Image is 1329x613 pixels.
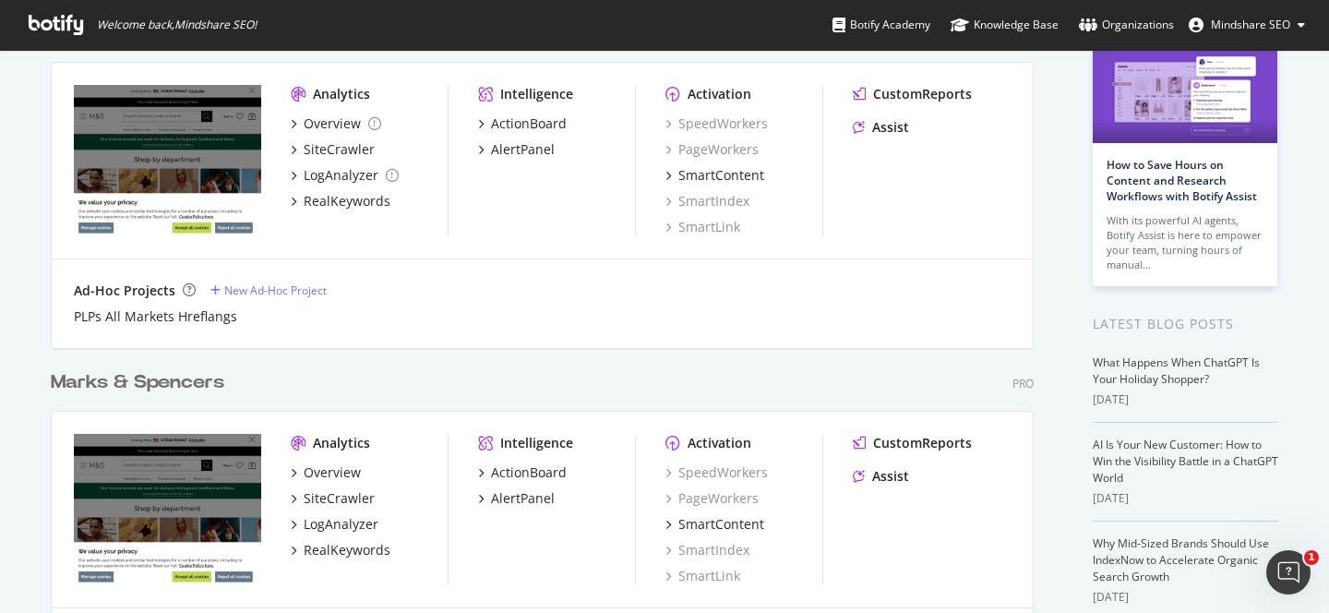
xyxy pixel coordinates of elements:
[291,114,381,133] a: Overview
[304,114,361,133] div: Overview
[873,434,972,452] div: CustomReports
[1093,355,1260,387] a: What Happens When ChatGPT Is Your Holiday Shopper?
[291,541,390,559] a: RealKeywords
[304,166,378,185] div: LogAnalyzer
[291,140,375,159] a: SiteCrawler
[30,160,340,250] div: For troubleshooting your Google App Script 404 error with our API, you'll want to contact our sup...
[304,192,390,210] div: RealKeywords
[1079,16,1174,34] div: Organizations
[665,192,749,210] a: SmartIndex
[291,489,375,508] a: SiteCrawler
[304,489,375,508] div: SiteCrawler
[145,234,160,249] a: Source reference 9277755:
[665,567,740,585] a: SmartLink
[500,434,573,452] div: Intelligence
[688,85,751,103] div: Activation
[478,489,555,508] a: AlertPanel
[678,166,764,185] div: SmartContent
[1093,490,1278,507] div: [DATE]
[665,140,759,159] a: PageWorkers
[872,118,909,137] div: Assist
[478,463,567,482] a: ActionBoard
[97,18,257,32] span: Welcome back, Mindshare SEO !
[1093,46,1277,143] img: How to Save Hours on Content and Research Workflows with Botify Assist
[74,282,175,300] div: Ad-Hoc Projects
[1211,17,1290,32] span: Mindshare SEO
[873,85,972,103] div: CustomReports
[210,282,327,298] a: New Ad-Hoc Project
[304,515,378,534] div: LogAnalyzer
[12,7,47,42] button: go back
[678,515,764,534] div: SmartContent
[224,282,327,298] div: New Ad-Hoc Project
[491,140,555,159] div: AlertPanel
[1012,376,1034,391] div: Pro
[81,68,340,123] div: No, please can I get some support to help set up my app script, it currently is returning a 404 w...
[853,118,909,137] a: Assist
[1107,157,1257,204] a: How to Save Hours on Content and Research Workflows with Botify Assist
[313,434,370,452] div: Analytics
[478,114,567,133] a: ActionBoard
[51,369,232,396] a: Marks & Spencers
[66,57,354,134] div: No, please can I get some support to help set up my app script, it currently is returning a 404 w...
[491,463,567,482] div: ActionBoard
[51,369,224,396] div: Marks & Spencers
[74,307,237,326] a: PLPs All Markets Hreflangs
[84,389,99,403] a: Source reference 9276101:
[313,85,370,103] div: Analytics
[289,7,324,42] button: Home
[30,414,340,559] div: You can also reference our comprehensive API documentation at the Botify Developer Portal ( ) for...
[30,259,340,404] div: Our support team can help you debug the specific API endpoint structure and authentication issues...
[1266,550,1311,595] iframe: Intercom live chat
[291,166,399,185] a: LogAnalyzer
[16,433,353,464] textarea: Message…
[853,85,972,103] a: CustomReports
[665,114,768,133] a: SpeedWorkers
[291,515,378,534] a: LogAnalyzer
[665,463,768,482] a: SpeedWorkers
[117,472,132,487] button: Start recording
[478,140,555,159] a: AlertPanel
[304,541,390,559] div: RealKeywords
[872,467,909,486] div: Assist
[665,541,749,559] a: SmartIndex
[665,218,740,236] a: SmartLink
[58,472,73,487] button: Gif picker
[1304,550,1319,565] span: 1
[1093,391,1278,408] div: [DATE]
[304,140,375,159] div: SiteCrawler
[15,57,354,149] div: Mindshare says…
[1107,213,1263,272] div: With its powerful AI agents, Botify Assist is here to empower your team, turning hours of manual…
[665,166,764,185] a: SmartContent
[853,434,972,452] a: CustomReports
[665,515,764,534] a: SmartContent
[74,434,261,583] img: www.marksandspencer.com/
[324,7,357,41] div: Close
[665,489,759,508] a: PageWorkers
[291,192,390,210] a: RealKeywords
[90,18,222,31] h1: Customer Support
[491,489,555,508] div: AlertPanel
[74,85,261,234] img: www.marksandspencer.com
[1093,437,1278,486] a: AI Is Your New Customer: How to Win the Visibility Battle in a ChatGPT World
[30,215,241,248] a: [EMAIL_ADDRESS][DOMAIN_NAME]
[832,16,930,34] div: Botify Academy
[29,472,43,487] button: Emoji picker
[88,472,102,487] button: Upload attachment
[291,463,361,482] a: Overview
[951,16,1059,34] div: Knowledge Base
[1093,314,1278,334] div: Latest Blog Posts
[853,467,909,486] a: Assist
[53,10,82,40] img: Profile image for Customer Support
[317,464,346,494] button: Send a message…
[304,463,361,482] div: Overview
